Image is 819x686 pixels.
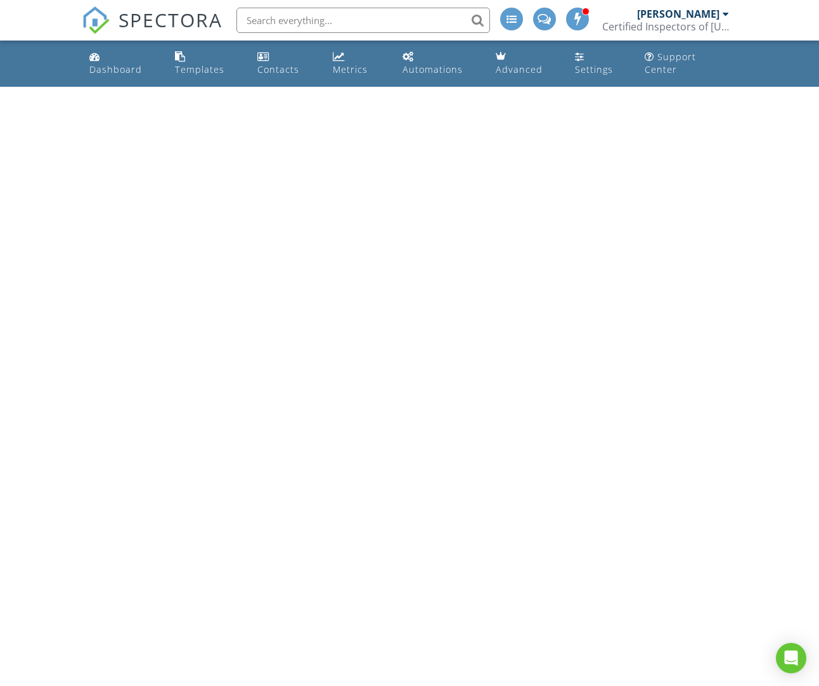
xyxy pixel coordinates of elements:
div: Automations [403,63,463,75]
a: Advanced [491,46,560,82]
input: Search everything... [236,8,490,33]
a: Templates [170,46,242,82]
a: Dashboard [84,46,160,82]
div: Support Center [645,51,696,75]
a: Support Center [640,46,735,82]
div: Dashboard [89,63,142,75]
a: Metrics [328,46,387,82]
div: Settings [575,63,613,75]
div: [PERSON_NAME] [637,8,719,20]
div: Templates [175,63,224,75]
span: SPECTORA [119,6,222,33]
a: SPECTORA [82,17,222,44]
a: Settings [570,46,629,82]
div: Certified Inspectors of North Carolina LLC [602,20,729,33]
a: Contacts [252,46,318,82]
div: Open Intercom Messenger [776,643,806,673]
img: The Best Home Inspection Software - Spectora [82,6,110,34]
div: Metrics [333,63,368,75]
a: Automations (Advanced) [397,46,480,82]
div: Advanced [496,63,543,75]
div: Contacts [257,63,299,75]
